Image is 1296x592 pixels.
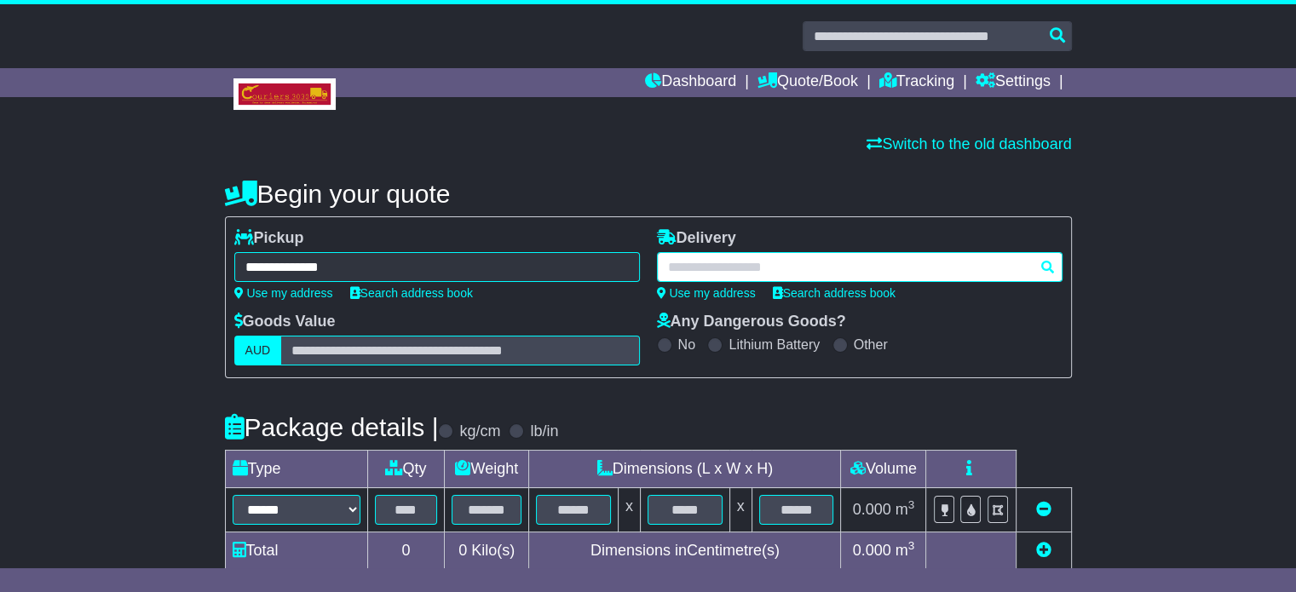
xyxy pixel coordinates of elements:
[657,252,1063,282] typeahead: Please provide city
[225,180,1072,208] h4: Begin your quote
[529,451,841,488] td: Dimensions (L x W x H)
[841,451,926,488] td: Volume
[445,532,529,570] td: Kilo(s)
[908,539,915,552] sup: 3
[1036,542,1051,559] a: Add new item
[757,68,858,97] a: Quote/Book
[853,501,891,518] span: 0.000
[350,286,473,300] a: Search address book
[645,68,736,97] a: Dashboard
[234,286,333,300] a: Use my address
[729,488,752,532] td: x
[657,286,756,300] a: Use my address
[867,135,1071,152] a: Switch to the old dashboard
[529,532,841,570] td: Dimensions in Centimetre(s)
[458,542,467,559] span: 0
[234,229,304,248] label: Pickup
[225,532,367,570] td: Total
[234,313,336,331] label: Goods Value
[445,451,529,488] td: Weight
[773,286,896,300] a: Search address book
[225,451,367,488] td: Type
[976,68,1051,97] a: Settings
[367,532,445,570] td: 0
[657,229,736,248] label: Delivery
[618,488,640,532] td: x
[1036,501,1051,518] a: Remove this item
[459,422,500,441] label: kg/cm
[657,313,846,331] label: Any Dangerous Goods?
[896,542,915,559] span: m
[678,336,695,353] label: No
[225,413,439,441] h4: Package details |
[879,68,954,97] a: Tracking
[367,451,445,488] td: Qty
[896,501,915,518] span: m
[530,422,558,441] label: lb/in
[234,336,282,365] label: AUD
[729,336,820,353] label: Lithium Battery
[908,498,915,511] sup: 3
[853,542,891,559] span: 0.000
[854,336,888,353] label: Other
